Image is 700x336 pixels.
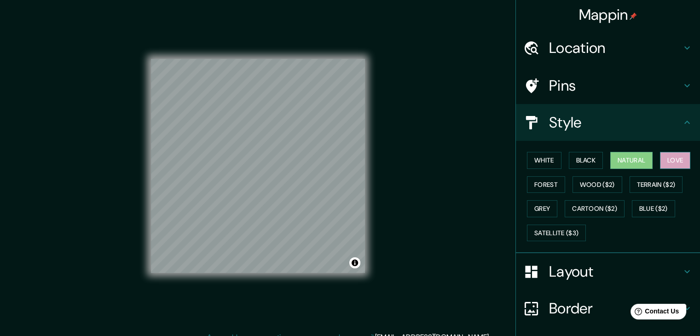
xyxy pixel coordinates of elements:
[549,113,682,132] h4: Style
[516,253,700,290] div: Layout
[516,290,700,327] div: Border
[527,200,557,217] button: Grey
[516,29,700,66] div: Location
[527,152,561,169] button: White
[579,6,637,24] h4: Mappin
[516,104,700,141] div: Style
[565,200,625,217] button: Cartoon ($2)
[569,152,603,169] button: Black
[610,152,653,169] button: Natural
[527,176,565,193] button: Forest
[516,67,700,104] div: Pins
[632,200,675,217] button: Blue ($2)
[549,262,682,281] h4: Layout
[151,59,365,273] canvas: Map
[618,300,690,326] iframe: Help widget launcher
[349,257,360,268] button: Toggle attribution
[549,299,682,318] h4: Border
[527,225,586,242] button: Satellite ($3)
[573,176,622,193] button: Wood ($2)
[660,152,690,169] button: Love
[549,76,682,95] h4: Pins
[630,12,637,20] img: pin-icon.png
[549,39,682,57] h4: Location
[630,176,683,193] button: Terrain ($2)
